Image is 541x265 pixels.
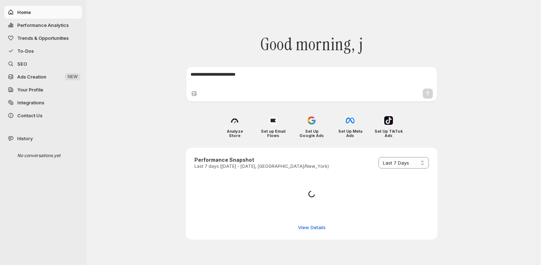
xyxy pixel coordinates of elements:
[4,32,82,44] button: Trends & Opportunities
[221,129,249,138] h4: Analyze Store
[336,129,365,138] h4: Set Up Meta Ads
[4,109,82,122] button: Contact Us
[4,57,82,70] a: SEO
[4,44,82,57] button: To-Dos
[4,6,82,19] button: Home
[4,83,82,96] a: Your Profile
[259,129,288,138] h4: Set up Email Flows
[4,70,82,83] button: Ads Creation
[269,116,278,125] img: Set up Email Flows icon
[17,113,42,118] span: Contact Us
[4,96,82,109] a: Integrations
[346,116,354,125] img: Set Up Meta Ads icon
[375,129,403,138] h4: Set Up TikTok Ads
[191,90,198,97] button: Upload image
[17,48,34,54] span: To-Dos
[17,135,33,142] span: History
[294,222,330,233] button: View detailed performance
[307,116,316,125] img: Set Up Google Ads icon
[17,74,46,80] span: Ads Creation
[17,22,69,28] span: Performance Analytics
[194,156,329,164] h3: Performance Snapshot
[12,149,80,162] div: No conversations yet
[68,74,78,80] span: NEW
[17,9,31,15] span: Home
[298,224,326,231] span: View Details
[17,35,69,41] span: Trends & Opportunities
[17,87,43,93] span: Your Profile
[17,61,27,67] span: SEO
[260,34,363,55] span: Good morning, j
[298,129,326,138] h4: Set Up Google Ads
[230,116,239,125] img: Analyze Store icon
[384,116,393,125] img: Set Up TikTok Ads icon
[4,19,82,32] button: Performance Analytics
[17,100,44,105] span: Integrations
[194,164,329,169] p: Last 7 days ([DATE] - [DATE], [GEOGRAPHIC_DATA]/New_York)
